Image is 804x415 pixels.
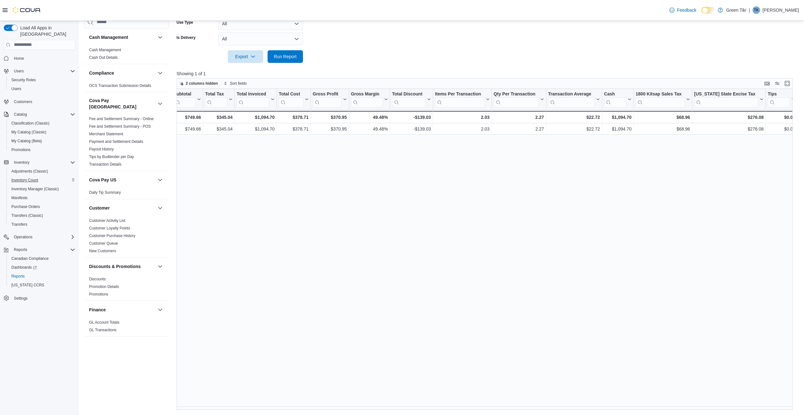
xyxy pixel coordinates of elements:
[9,212,45,219] a: Transfers (Classic)
[156,204,164,212] button: Customer
[11,294,75,302] span: Settings
[89,277,106,281] a: Discounts
[9,185,61,193] a: Inventory Manager (Classic)
[548,125,600,133] div: $22.72
[4,51,75,319] nav: Complex example
[1,97,78,106] button: Customers
[89,55,118,60] span: Cash Out Details
[435,91,485,107] div: Items Per Transaction
[11,130,46,135] span: My Catalog (Classic)
[493,113,544,121] div: 2.27
[11,246,75,253] span: Reports
[89,162,121,167] span: Transaction Details
[9,264,75,271] span: Dashboards
[9,185,75,193] span: Inventory Manager (Classic)
[205,91,227,107] div: Total Tax
[9,194,75,202] span: Manifests
[1,158,78,167] button: Inventory
[89,263,141,270] h3: Discounts & Promotions
[392,91,426,97] div: Total Discount
[9,272,27,280] a: Reports
[6,167,78,176] button: Adjustments (Classic)
[9,281,75,289] span: Washington CCRS
[1,54,78,63] button: Home
[768,113,795,121] div: $0.00
[89,277,106,282] span: Discounts
[392,91,431,107] button: Total Discount
[268,50,303,63] button: Run Report
[14,99,32,104] span: Customers
[89,205,155,211] button: Customer
[11,147,31,152] span: Promotions
[177,70,799,77] p: Showing 1 of 1
[313,125,347,133] div: $370.95
[14,69,24,74] span: Users
[89,124,151,129] a: Fee and Settlement Summary - POS
[9,203,43,211] a: Purchase Orders
[14,112,27,117] span: Catalog
[1,245,78,254] button: Reports
[84,115,169,171] div: Cova Pay [GEOGRAPHIC_DATA]
[694,91,764,107] button: [US_STATE] State Excise Tax
[11,233,75,241] span: Operations
[89,263,155,270] button: Discounts & Promotions
[11,274,25,279] span: Reports
[351,91,383,107] div: Gross Margin
[11,256,49,261] span: Canadian Compliance
[9,272,75,280] span: Reports
[773,80,781,87] button: Display options
[274,53,297,60] span: Run Report
[89,177,116,183] h3: Cova Pay US
[177,35,196,40] label: Is Delivery
[351,91,388,107] button: Gross Margin
[636,91,690,107] button: 1800 Kitsap Sales Tax
[11,111,29,118] button: Catalog
[749,6,750,14] p: |
[237,91,275,107] button: Total Invoiced
[89,241,118,246] a: Customer Queue
[604,91,626,107] div: Cash
[89,139,143,144] a: Payment and Settlement Details
[237,113,275,121] div: $1,094.70
[677,7,696,13] span: Feedback
[9,212,75,219] span: Transfers (Classic)
[89,190,121,195] a: Daily Tip Summary
[89,154,134,159] span: Tips by Budtender per Day
[205,91,233,107] button: Total Tax
[89,241,118,246] span: Customer Queue
[9,221,75,228] span: Transfers
[11,67,26,75] button: Users
[9,137,45,145] a: My Catalog (Beta)
[6,193,78,202] button: Manifests
[89,292,108,297] span: Promotions
[604,125,632,133] div: $1,094.70
[89,307,155,313] button: Finance
[9,85,24,93] a: Users
[237,91,269,107] div: Total Invoiced
[1,67,78,76] button: Users
[313,113,347,121] div: $370.95
[14,56,24,61] span: Home
[667,4,699,16] a: Feedback
[156,69,164,77] button: Compliance
[9,76,38,84] a: Security Roles
[89,234,136,238] a: Customer Purchase History
[11,195,27,200] span: Manifests
[1,293,78,302] button: Settings
[754,6,759,14] span: TK
[89,34,128,40] h3: Cash Management
[11,204,40,209] span: Purchase Orders
[89,284,119,289] span: Promotion Details
[11,213,43,218] span: Transfers (Classic)
[89,97,155,110] button: Cova Pay [GEOGRAPHIC_DATA]
[89,328,117,332] a: GL Transactions
[11,55,27,62] a: Home
[186,81,218,86] span: 2 columns hidden
[11,186,59,192] span: Inventory Manager (Classic)
[11,159,75,166] span: Inventory
[11,265,37,270] span: Dashboards
[9,255,75,262] span: Canadian Compliance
